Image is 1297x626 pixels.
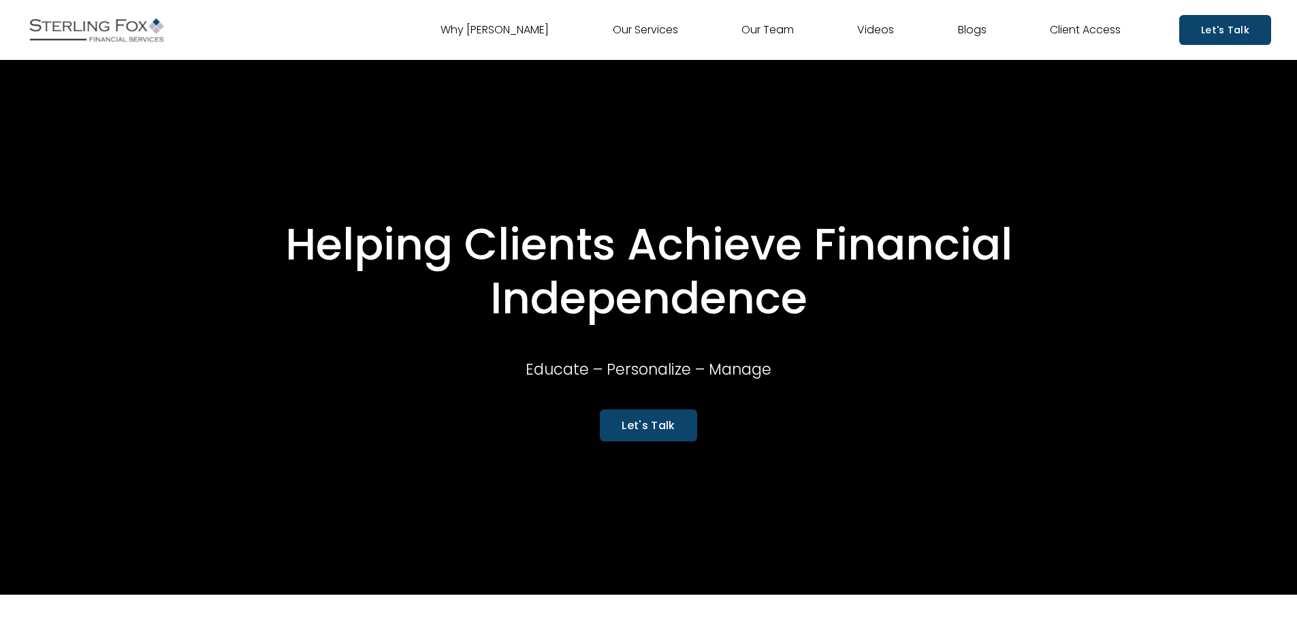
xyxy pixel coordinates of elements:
p: Educate – Personalize – Manage [452,356,845,383]
a: Our Services [613,19,678,41]
a: Videos [857,19,894,41]
h1: Helping Clients Achieve Financial Independence [172,218,1125,326]
a: Client Access [1050,19,1121,41]
a: Why [PERSON_NAME] [441,19,549,41]
a: Let's Talk [1179,15,1271,44]
a: Our Team [741,19,794,41]
a: Blogs [958,19,987,41]
a: Let's Talk [600,409,696,441]
img: Sterling Fox Financial Services [26,13,167,47]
